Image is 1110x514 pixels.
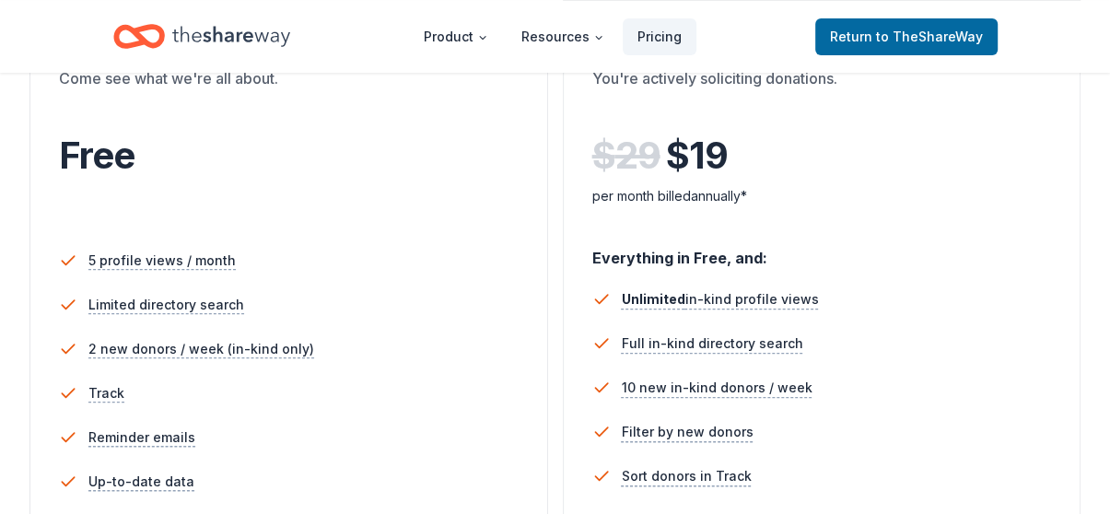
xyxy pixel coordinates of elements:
span: Unlimited [622,291,685,307]
span: Up-to-date data [88,471,194,493]
span: Filter by new donors [622,421,754,443]
a: Pricing [623,18,696,55]
span: Full in-kind directory search [622,333,803,355]
span: in-kind profile views [622,291,819,307]
span: 10 new in-kind donors / week [622,377,812,399]
a: Home [113,15,290,58]
span: Track [88,382,124,404]
nav: Main [409,15,696,58]
div: per month billed annually* [592,185,1052,207]
span: Return [830,26,983,48]
span: Sort donors in Track [622,465,752,487]
span: Reminder emails [88,426,195,449]
div: Come see what we're all about. [59,67,519,119]
span: Free [59,133,134,178]
div: Everything in Free, and: [592,231,1052,270]
span: $ 19 [666,130,728,181]
button: Resources [507,18,619,55]
span: to TheShareWay [876,29,983,44]
span: 2 new donors / week (in-kind only) [88,338,314,360]
span: Limited directory search [88,294,244,316]
button: Product [409,18,503,55]
a: Returnto TheShareWay [815,18,998,55]
div: You're actively soliciting donations. [592,67,1052,119]
span: 5 profile views / month [88,250,236,272]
